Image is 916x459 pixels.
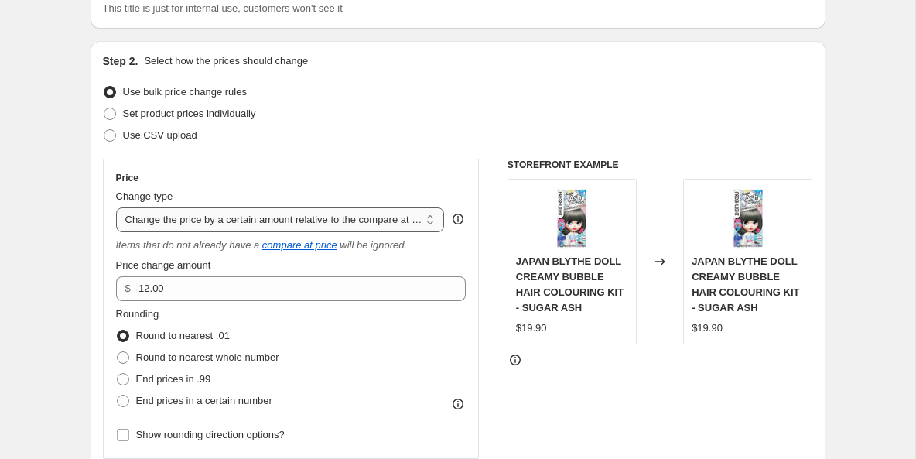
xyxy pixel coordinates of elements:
[340,239,407,251] i: will be ignored.
[717,187,779,249] img: japan-blythe-doll-creamy-bubble-hair-colouring-kit-sugar-ash-fresh-light-the-cosmetic-store-new-z...
[116,308,159,320] span: Rounding
[123,129,197,141] span: Use CSV upload
[144,53,308,69] p: Select how the prices should change
[136,330,230,341] span: Round to nearest .01
[516,255,624,313] span: JAPAN BLYTHE DOLL CREAMY BUBBLE HAIR COLOURING KIT - SUGAR ASH
[116,239,260,251] i: Items that do not already have a
[692,320,723,336] div: $19.90
[692,255,799,313] span: JAPAN BLYTHE DOLL CREAMY BUBBLE HAIR COLOURING KIT - SUGAR ASH
[541,187,603,249] img: japan-blythe-doll-creamy-bubble-hair-colouring-kit-sugar-ash-fresh-light-the-cosmetic-store-new-z...
[123,108,256,119] span: Set product prices individually
[103,2,343,14] span: This title is just for internal use, customers won't see it
[516,320,547,336] div: $19.90
[123,86,247,98] span: Use bulk price change rules
[136,351,279,363] span: Round to nearest whole number
[450,211,466,227] div: help
[262,239,337,251] button: compare at price
[508,159,813,171] h6: STOREFRONT EXAMPLE
[136,373,211,385] span: End prices in .99
[136,395,272,406] span: End prices in a certain number
[103,53,138,69] h2: Step 2.
[135,276,443,301] input: -12.00
[125,283,131,294] span: $
[116,190,173,202] span: Change type
[116,172,138,184] h3: Price
[136,429,285,440] span: Show rounding direction options?
[116,259,211,271] span: Price change amount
